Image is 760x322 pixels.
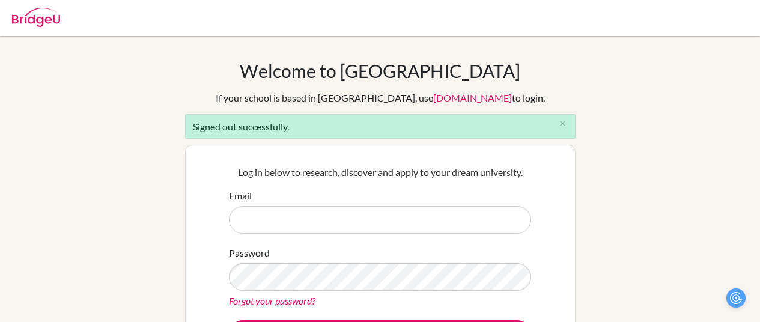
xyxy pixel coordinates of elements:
p: Log in below to research, discover and apply to your dream university. [229,165,531,180]
i: close [558,119,567,128]
h1: Welcome to [GEOGRAPHIC_DATA] [240,60,520,82]
div: Signed out successfully. [185,114,576,139]
a: Forgot your password? [229,295,315,306]
img: Bridge-U [12,8,60,27]
label: Email [229,189,252,203]
button: Close [551,115,575,133]
a: [DOMAIN_NAME] [433,92,512,103]
label: Password [229,246,270,260]
div: If your school is based in [GEOGRAPHIC_DATA], use to login. [216,91,545,105]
